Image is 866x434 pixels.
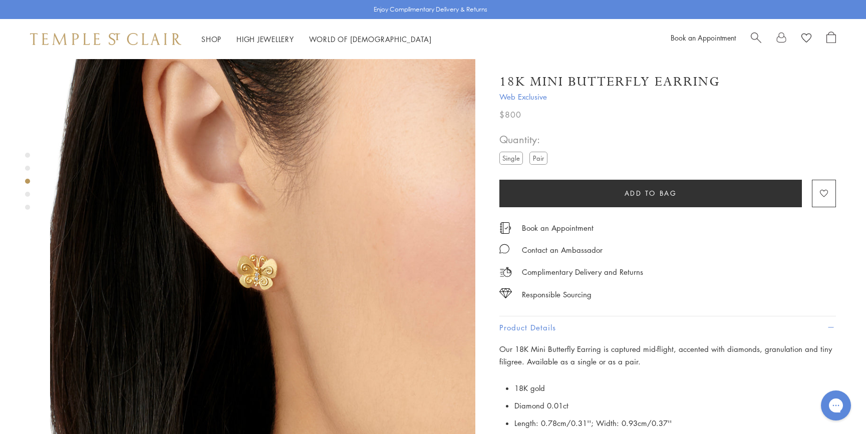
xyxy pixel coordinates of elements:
div: Contact an Ambassador [522,244,603,256]
span: $800 [499,108,521,121]
li: Diamond 0.01ct [514,397,836,414]
div: Product gallery navigation [25,150,30,218]
a: Search [751,32,761,47]
h1: 18K Mini Butterfly Earring [499,73,720,91]
span: Web Exclusive [499,91,836,103]
p: Complimentary Delivery and Returns [522,266,643,278]
iframe: Gorgias live chat messenger [816,387,856,424]
a: ShopShop [201,34,221,44]
li: 18K gold [514,379,836,397]
button: Product Details [499,316,836,339]
img: MessageIcon-01_2.svg [499,244,509,254]
img: Temple St. Clair [30,33,181,45]
a: World of [DEMOGRAPHIC_DATA]World of [DEMOGRAPHIC_DATA] [309,34,432,44]
div: Responsible Sourcing [522,288,592,301]
a: View Wishlist [801,32,811,47]
span: Our 18K Mini Butterfly Earring is captured mid-flight, accented with diamonds, granulation and ti... [499,344,832,366]
label: Single [499,152,523,164]
img: icon_delivery.svg [499,266,512,278]
a: Book an Appointment [522,222,594,233]
span: Quantity: [499,131,551,148]
a: High JewelleryHigh Jewellery [236,34,294,44]
span: Add to bag [625,188,677,199]
a: Open Shopping Bag [826,32,836,47]
p: Enjoy Complimentary Delivery & Returns [374,5,487,15]
li: Length: 0.78cm/0.31''; Width: 0.93cm/0.37'' [514,414,836,432]
img: icon_appointment.svg [499,222,511,234]
a: Book an Appointment [671,33,736,43]
img: icon_sourcing.svg [499,288,512,298]
button: Add to bag [499,180,802,207]
nav: Main navigation [201,33,432,46]
label: Pair [529,152,547,164]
